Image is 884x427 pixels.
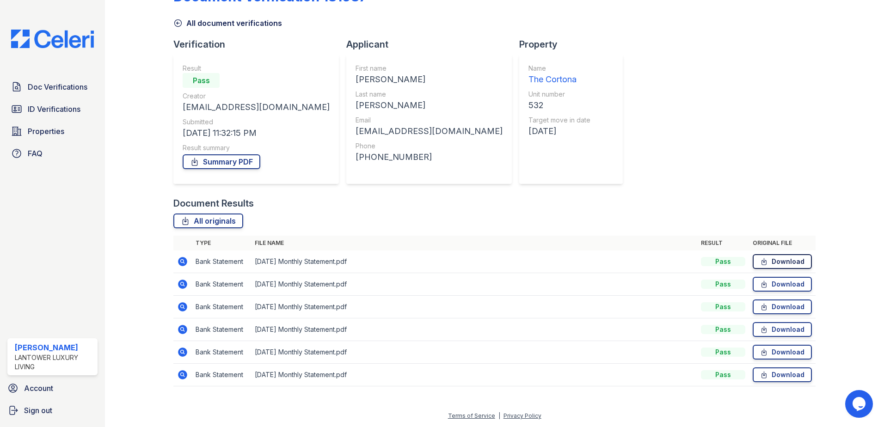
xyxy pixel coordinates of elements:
span: Account [24,383,53,394]
a: FAQ [7,144,98,163]
span: Sign out [24,405,52,416]
a: Privacy Policy [503,412,541,419]
div: Applicant [346,38,519,51]
span: ID Verifications [28,104,80,115]
td: [DATE] Monthly Statement.pdf [251,273,697,296]
a: Properties [7,122,98,140]
a: Download [753,367,812,382]
div: Pass [701,325,745,334]
div: The Cortona [528,73,590,86]
td: Bank Statement [192,250,251,273]
div: Email [356,116,503,125]
a: Sign out [4,401,101,420]
a: Account [4,379,101,397]
a: ID Verifications [7,100,98,118]
div: [EMAIL_ADDRESS][DOMAIN_NAME] [356,125,503,138]
a: Terms of Service [448,412,495,419]
td: Bank Statement [192,318,251,341]
div: Creator [183,91,330,101]
div: Phone [356,141,503,151]
a: Download [753,299,812,314]
th: Type [192,236,251,250]
div: Pass [701,370,745,379]
div: [PERSON_NAME] [356,73,503,86]
div: 532 [528,99,590,112]
div: Submitted [183,117,330,127]
td: [DATE] Monthly Statement.pdf [251,250,697,273]
td: Bank Statement [192,296,251,318]
td: Bank Statement [192,341,251,364]
div: Document Results [173,197,254,210]
th: File name [251,236,697,250]
div: [EMAIL_ADDRESS][DOMAIN_NAME] [183,101,330,114]
td: Bank Statement [192,273,251,296]
a: Download [753,345,812,360]
td: [DATE] Monthly Statement.pdf [251,364,697,386]
a: Download [753,322,812,337]
th: Result [697,236,749,250]
div: [PERSON_NAME] [356,99,503,112]
span: Doc Verifications [28,81,87,92]
span: Properties [28,126,64,137]
div: Pass [701,257,745,266]
div: Target move in date [528,116,590,125]
div: [DATE] [528,125,590,138]
a: All document verifications [173,18,282,29]
div: [DATE] 11:32:15 PM [183,127,330,140]
img: CE_Logo_Blue-a8612792a0a2168367f1c8372b55b34899dd931a85d93a1a3d3e32e68fde9ad4.png [4,30,101,48]
div: Unit number [528,90,590,99]
td: [DATE] Monthly Statement.pdf [251,318,697,341]
div: First name [356,64,503,73]
td: [DATE] Monthly Statement.pdf [251,296,697,318]
div: Lantower Luxury Living [15,353,94,372]
iframe: chat widget [845,390,875,418]
span: FAQ [28,148,43,159]
a: Summary PDF [183,154,260,169]
a: Download [753,277,812,292]
div: Result summary [183,143,330,152]
div: Pass [701,280,745,289]
div: Pass [701,302,745,311]
div: Result [183,64,330,73]
a: All originals [173,213,243,228]
a: Doc Verifications [7,78,98,96]
a: Download [753,254,812,269]
td: [DATE] Monthly Statement.pdf [251,341,697,364]
div: Pass [701,348,745,357]
div: Name [528,64,590,73]
div: | [498,412,500,419]
div: [PHONE_NUMBER] [356,151,503,164]
div: Property [519,38,630,51]
a: Name The Cortona [528,64,590,86]
div: Last name [356,90,503,99]
th: Original file [749,236,816,250]
div: Pass [183,73,220,88]
div: Verification [173,38,346,51]
div: [PERSON_NAME] [15,342,94,353]
td: Bank Statement [192,364,251,386]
